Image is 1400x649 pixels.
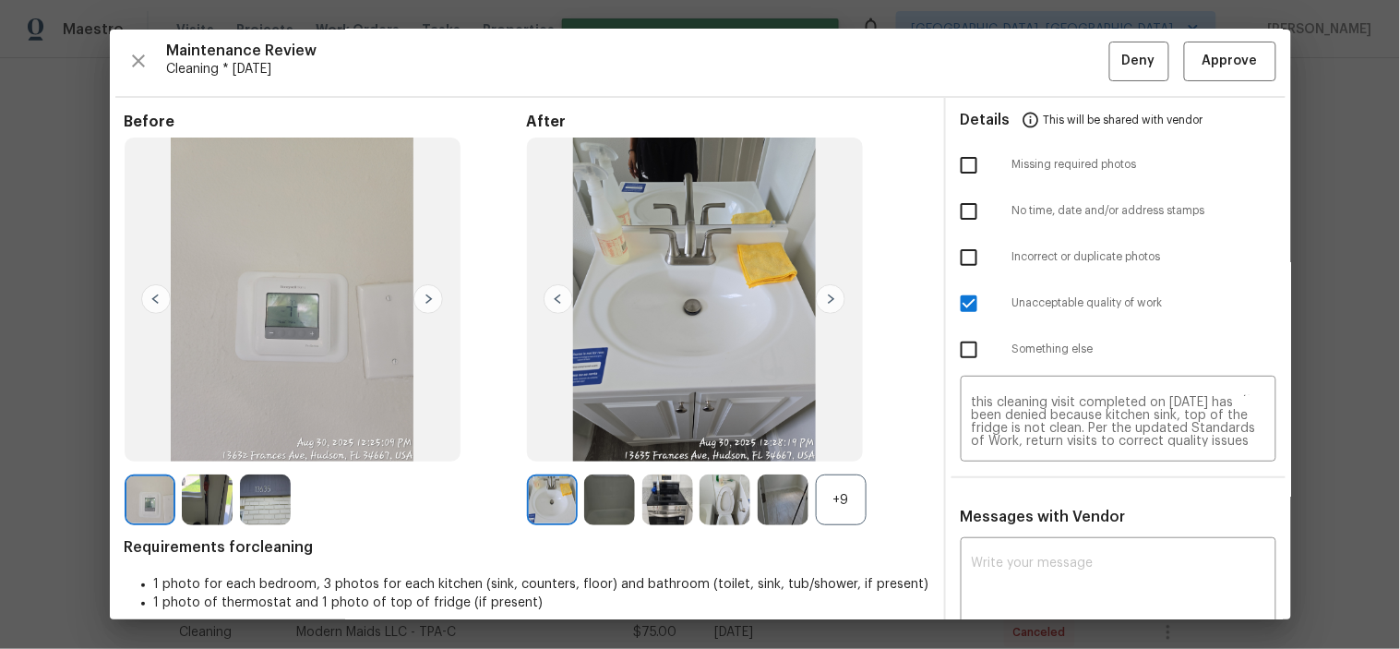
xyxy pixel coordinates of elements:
span: Missing required photos [1012,157,1276,173]
span: Messages with Vendor [961,510,1126,524]
div: +9 [816,475,867,525]
span: Something else [1012,342,1276,357]
img: left-chevron-button-url [544,284,573,314]
span: Details [961,98,1011,142]
button: Deny [1109,42,1169,81]
span: Before [125,113,527,131]
div: No time, date and/or address stamps [946,188,1291,234]
li: 1 photo of thermostat and 1 photo of top of fridge (if present) [154,594,929,612]
span: This will be shared with vendor [1044,98,1203,142]
div: Something else [946,327,1291,373]
span: After [527,113,929,131]
span: Requirements for cleaning [125,538,929,557]
span: Unacceptable quality of work [1012,295,1276,311]
img: right-chevron-button-url [816,284,845,314]
li: 1 photo for each bedroom, 3 photos for each kitchen (sink, counters, floor) and bathroom (toilet,... [154,575,929,594]
span: Deny [1122,50,1155,73]
span: Incorrect or duplicate photos [1012,249,1276,265]
div: Incorrect or duplicate photos [946,234,1291,281]
textarea: Maintenance Audit Team: Hello! Unfortunately, this cleaning visit completed on [DATE] has been de... [972,395,1265,447]
div: Unacceptable quality of work [946,281,1291,327]
div: Missing required photos [946,142,1291,188]
span: Cleaning * [DATE] [167,60,1109,78]
span: Maintenance Review [167,42,1109,60]
img: right-chevron-button-url [413,284,443,314]
span: No time, date and/or address stamps [1012,203,1276,219]
span: Approve [1203,50,1258,73]
button: Approve [1184,42,1276,81]
img: left-chevron-button-url [141,284,171,314]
